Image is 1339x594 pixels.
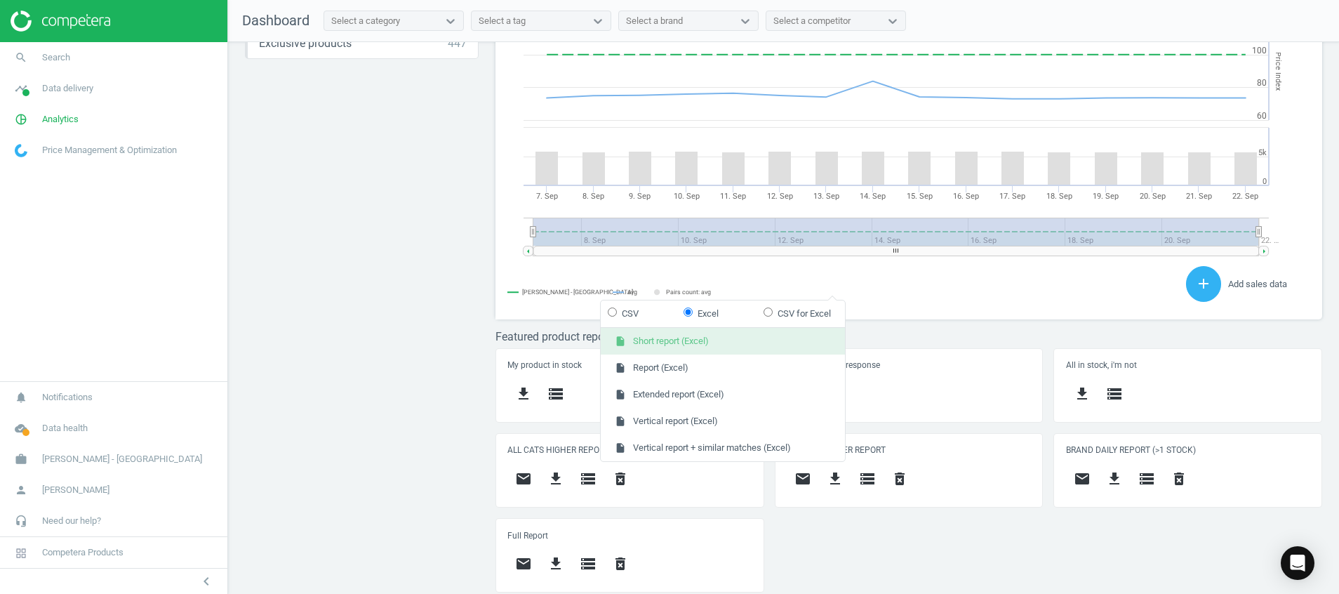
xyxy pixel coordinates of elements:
[612,470,629,487] i: delete_forever
[615,416,626,427] i: insert_drive_file
[1228,279,1287,289] span: Add sales data
[787,463,819,496] button: email
[767,192,793,201] tspan: 12. Sep
[540,548,572,581] button: get_app
[259,36,352,51] span: Exclusive products
[1138,470,1155,487] i: storage
[615,442,626,454] i: insert_drive_file
[773,15,851,27] div: Select a competitor
[198,573,215,590] i: chevron_left
[11,11,110,32] img: ajHJNr6hYgQAAAAASUVORK5CYII=
[626,15,683,27] div: Select a brand
[794,470,811,487] i: email
[522,289,633,296] tspan: [PERSON_NAME] - [GEOGRAPHIC_DATA]
[189,572,224,590] button: chevron_left
[507,548,540,581] button: email
[1074,470,1091,487] i: email
[507,463,540,496] button: email
[515,470,532,487] i: email
[8,508,34,534] i: headset_mic
[608,308,639,320] label: CSV
[1252,46,1267,55] text: 100
[507,360,752,370] h5: My product in stock
[813,192,839,201] tspan: 13. Sep
[448,36,467,51] div: 447
[42,515,101,527] span: Need our help?
[1140,192,1166,201] tspan: 20. Sep
[1066,378,1098,411] button: get_app
[1281,546,1314,580] div: Open Intercom Messenger
[1257,111,1267,121] text: 60
[1066,445,1310,455] h5: BRAND DAILY REPORT (>1 STOCK)
[907,192,933,201] tspan: 15. Sep
[8,415,34,442] i: cloud_done
[479,15,526,27] div: Select a tag
[601,355,845,381] button: Report (Excel)
[580,555,597,572] i: storage
[580,470,597,487] i: storage
[666,289,711,296] tspan: Pairs count: avg
[1195,275,1212,292] i: add
[42,546,124,559] span: Competera Products
[8,446,34,473] i: work
[42,422,88,435] span: Data health
[42,51,70,64] span: Search
[953,192,979,201] tspan: 16. Sep
[507,531,752,541] h5: Full Report
[1066,463,1098,496] button: email
[674,192,700,201] tspan: 10. Sep
[859,470,876,487] i: storage
[1186,192,1212,201] tspan: 21. Sep
[604,548,637,581] button: delete_forever
[851,463,884,496] button: storage
[515,385,532,402] i: get_app
[891,470,908,487] i: delete_forever
[547,555,564,572] i: get_app
[540,463,572,496] button: get_app
[819,463,851,496] button: get_app
[601,408,845,435] button: Vertical report (Excel)
[1046,192,1072,201] tspan: 18. Sep
[684,308,719,320] label: Excel
[1093,192,1119,201] tspan: 19. Sep
[572,548,604,581] button: storage
[42,484,109,496] span: [PERSON_NAME]
[615,389,626,400] i: insert_drive_file
[8,106,34,133] i: pie_chart_outlined
[604,463,637,496] button: delete_forever
[884,463,916,496] button: delete_forever
[1163,463,1195,496] button: delete_forever
[1186,266,1221,302] button: add
[1098,378,1131,411] button: storage
[787,360,1031,370] h5: Promo without response
[8,477,34,503] i: person
[601,381,845,408] button: Extended report (Excel)
[15,144,27,157] img: wGWNvw8QSZomAAAAABJRU5ErkJggg==
[1232,192,1258,201] tspan: 22. Sep
[1106,470,1123,487] i: get_app
[627,289,637,296] tspan: avg
[1263,177,1267,186] text: 0
[601,435,845,461] button: Vertical report + similar matches (Excel)
[42,113,79,126] span: Analytics
[582,192,604,201] tspan: 8. Sep
[787,445,1031,455] h5: ALL CATS LOWER REPORT
[547,385,564,402] i: storage
[1074,385,1091,402] i: get_app
[495,330,1322,343] h3: Featured product reports
[629,192,651,201] tspan: 9. Sep
[540,378,572,411] button: storage
[8,384,34,411] i: notifications
[1274,52,1283,91] tspan: Price Index
[612,555,629,572] i: delete_forever
[331,15,400,27] div: Select a category
[1106,385,1123,402] i: storage
[601,328,845,355] button: Short report (Excel)
[507,445,752,455] h5: ALL CATS HIGHER REPORT
[764,308,831,320] label: CSV for Excel
[615,336,626,347] i: insert_drive_file
[615,362,626,374] i: insert_drive_file
[42,82,93,95] span: Data delivery
[1258,148,1267,157] text: 5k
[1261,236,1279,245] tspan: 22. …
